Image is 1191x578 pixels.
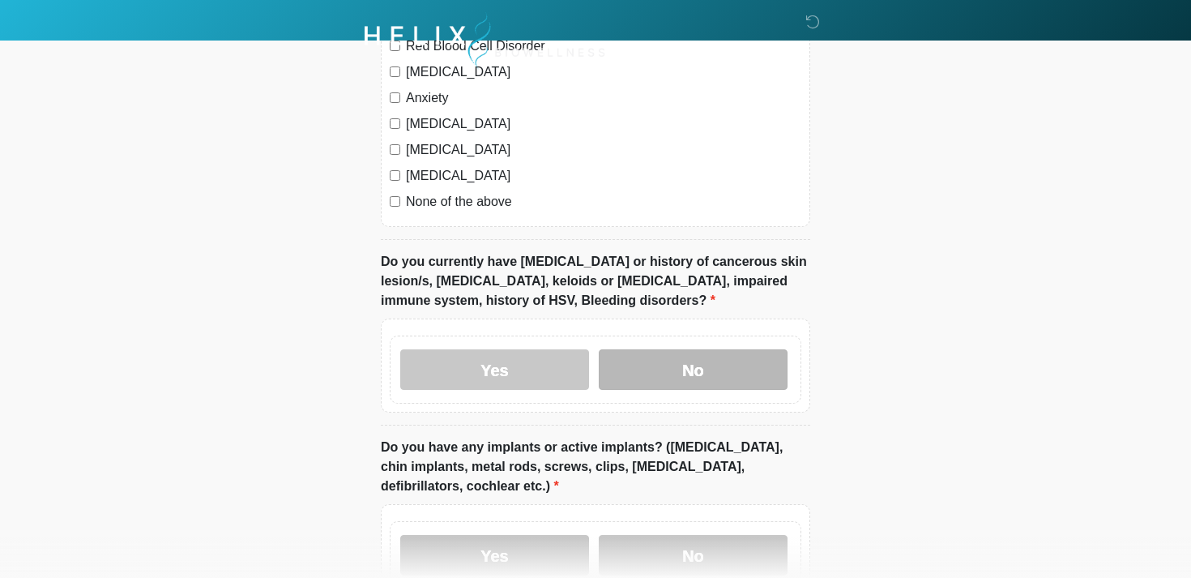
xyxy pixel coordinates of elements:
[390,196,400,207] input: None of the above
[406,140,801,160] label: [MEDICAL_DATA]
[599,535,788,576] label: No
[406,114,801,134] label: [MEDICAL_DATA]
[400,535,589,576] label: Yes
[365,12,605,70] img: Helix Biowellness Logo
[406,192,801,212] label: None of the above
[406,88,801,108] label: Anxiety
[390,92,400,103] input: Anxiety
[400,349,589,390] label: Yes
[390,170,400,181] input: [MEDICAL_DATA]
[390,118,400,129] input: [MEDICAL_DATA]
[406,166,801,186] label: [MEDICAL_DATA]
[390,144,400,155] input: [MEDICAL_DATA]
[381,252,810,310] label: Do you currently have [MEDICAL_DATA] or history of cancerous skin lesion/s, [MEDICAL_DATA], keloi...
[381,438,810,496] label: Do you have any implants or active implants? ([MEDICAL_DATA], chin implants, metal rods, screws, ...
[599,349,788,390] label: No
